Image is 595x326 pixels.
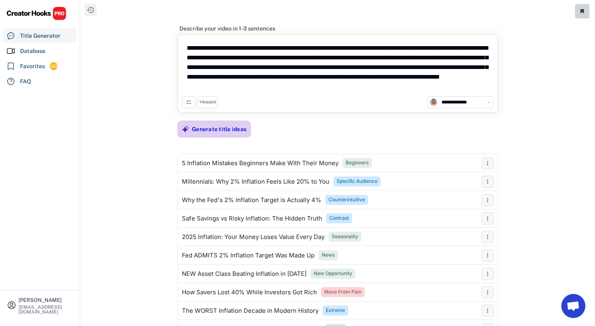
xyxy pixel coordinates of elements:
div: Counterintuitive [329,196,365,203]
div: 103 [50,63,58,70]
div: Title Generator [20,32,61,40]
div: NEW Asset Class Beating Inflation in [DATE] [182,271,307,277]
div: How Savers Lost 40% While Investors Got Rich [182,289,317,296]
div: Safe Savings vs Risky Inflation: The Hidden Truth [182,215,322,222]
div: FAQ [20,77,31,86]
img: channels4_profile.jpg [430,99,437,106]
div: Describe your video in 1-3 sentences [180,25,275,32]
div: Why the Fed's 2% Inflation Target is Actually 4% [182,197,321,203]
div: [EMAIL_ADDRESS][DOMAIN_NAME] [18,305,73,314]
div: 2025 Inflation: Your Money Loses Value Every Day [182,234,325,240]
div: Specific Audience [337,178,377,185]
div: TRIGGER [200,100,216,105]
div: News [322,252,335,259]
div: Seasonality [332,233,358,240]
a: Open chat [561,294,585,318]
div: Millennials: Why 2% Inflation Feels Like 20% to You [182,178,329,185]
div: [PERSON_NAME] [18,298,73,303]
div: 5 Inflation Mistakes Beginners Make With Their Money [182,160,339,166]
img: CHPRO%20Logo.svg [6,6,67,20]
div: Database [20,47,45,55]
div: Favorites [20,62,45,71]
div: Generate title ideas [192,126,246,133]
div: Contrast [329,215,349,222]
div: Extreme [326,307,345,314]
div: New Opportunity [314,270,352,277]
div: Fed ADMITS 2% Inflation Target Was Made Up [182,252,315,259]
div: Move From Pain [324,289,361,296]
div: Beginners [346,160,369,166]
div: The WORST Inflation Decade in Modern History [182,308,319,314]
